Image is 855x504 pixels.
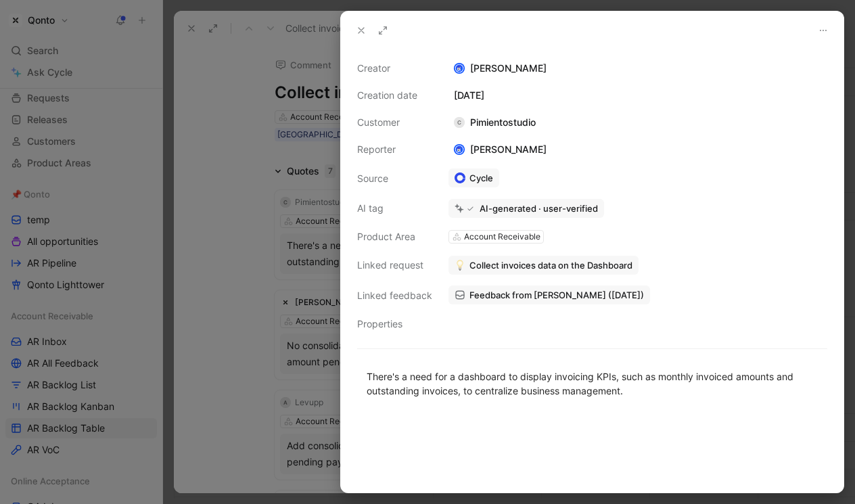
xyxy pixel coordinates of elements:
[448,114,541,131] div: Pimientostudio
[455,145,464,154] img: avatar
[448,141,552,158] div: [PERSON_NAME]
[357,288,432,304] div: Linked feedback
[448,168,499,187] a: Cycle
[464,230,540,244] div: Account Receivable
[357,114,432,131] div: Customer
[357,60,432,76] div: Creator
[357,200,432,216] div: AI tag
[480,202,598,214] div: AI-generated · user-verified
[469,289,644,301] span: Feedback from [PERSON_NAME] ([DATE])
[448,87,827,104] div: [DATE]
[357,316,432,332] div: Properties
[367,369,818,398] div: There's a need for a dashboard to display invoicing KPIs, such as monthly invoiced amounts and ou...
[357,257,432,273] div: Linked request
[455,260,465,271] img: 💡
[357,87,432,104] div: Creation date
[448,60,827,76] div: [PERSON_NAME]
[357,170,432,187] div: Source
[454,117,465,128] div: C
[448,285,650,304] a: Feedback from [PERSON_NAME] ([DATE])
[455,64,464,73] img: avatar
[357,141,432,158] div: Reporter
[469,259,632,271] span: Collect invoices data on the Dashboard
[357,229,432,245] div: Product Area
[448,256,639,275] button: 💡Collect invoices data on the Dashboard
